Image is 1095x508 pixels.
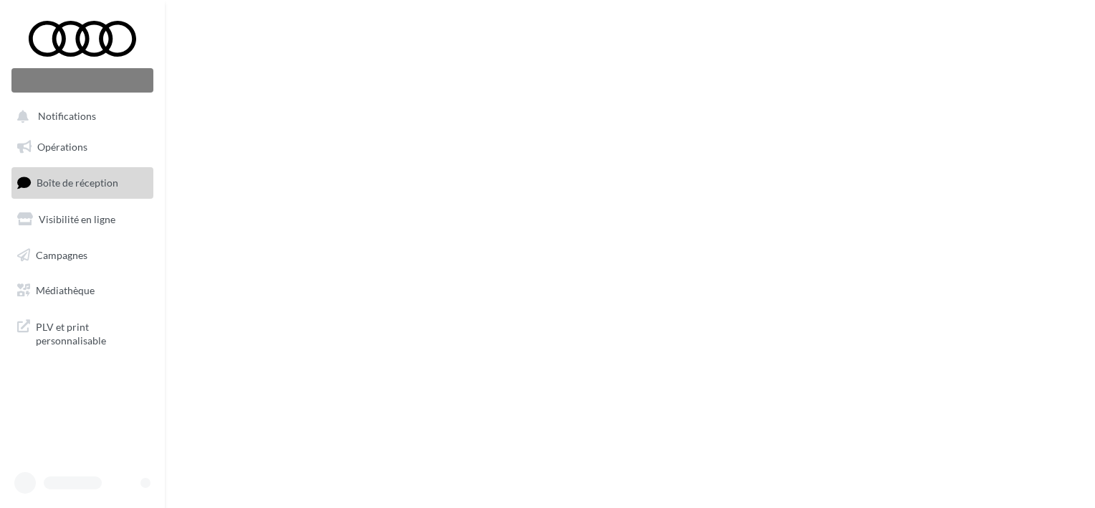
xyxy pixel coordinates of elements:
span: Campagnes [36,248,87,260]
span: Visibilité en ligne [39,213,115,225]
span: Notifications [38,110,96,123]
a: Visibilité en ligne [9,204,156,235]
span: Boîte de réception [37,177,118,189]
a: Boîte de réception [9,167,156,198]
span: Médiathèque [36,284,95,296]
a: Médiathèque [9,276,156,306]
a: Opérations [9,132,156,162]
span: Opérations [37,141,87,153]
a: PLV et print personnalisable [9,311,156,354]
span: PLV et print personnalisable [36,317,148,348]
a: Campagnes [9,240,156,271]
div: Nouvelle campagne [11,68,153,93]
